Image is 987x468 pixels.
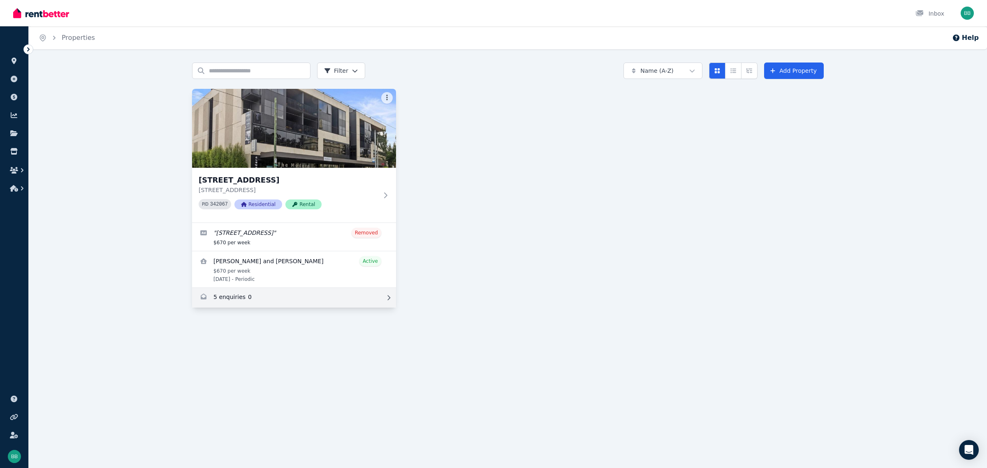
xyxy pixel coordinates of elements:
[725,63,741,79] button: Compact list view
[324,67,348,75] span: Filter
[29,26,105,49] nav: Breadcrumb
[192,89,396,168] img: 328/347 Camberwell Road, Camberwell
[959,440,979,460] div: Open Intercom Messenger
[952,33,979,43] button: Help
[234,199,282,209] span: Residential
[764,63,824,79] a: Add Property
[640,67,674,75] span: Name (A-Z)
[915,9,944,18] div: Inbox
[285,199,322,209] span: Rental
[741,63,758,79] button: Expanded list view
[317,63,365,79] button: Filter
[192,223,396,251] a: Edit listing: 328/347 Camberwell Road, Camberwell, Vic 3124
[623,63,702,79] button: Name (A-Z)
[13,7,69,19] img: RentBetter
[709,63,758,79] div: View options
[961,7,974,20] img: Bill Blare
[210,202,228,207] code: 342067
[62,34,95,42] a: Properties
[192,251,396,287] a: View details for Francis Lee and Minju Lee
[709,63,725,79] button: Card view
[199,174,378,186] h3: [STREET_ADDRESS]
[192,89,396,222] a: 328/347 Camberwell Road, Camberwell[STREET_ADDRESS][STREET_ADDRESS]PID 342067ResidentialRental
[192,288,396,308] a: Enquiries for 328/347 Camberwell Road, Camberwell
[8,450,21,463] img: Bill Blare
[381,92,393,104] button: More options
[202,202,209,206] small: PID
[199,186,378,194] p: [STREET_ADDRESS]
